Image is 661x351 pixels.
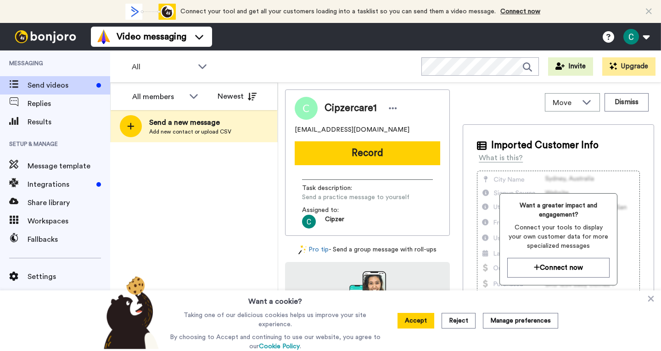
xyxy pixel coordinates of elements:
[302,206,366,215] span: Assigned to:
[11,30,80,43] img: bj-logo-header-white.svg
[507,201,610,219] span: Want a greater impact and engagement?
[285,245,450,255] div: - Send a group message with roll-ups
[28,271,110,282] span: Settings
[479,152,523,163] div: What is this?
[500,8,540,15] a: Connect now
[605,93,649,111] button: Dismiss
[295,97,318,120] img: Image of Cipzercare1
[168,311,383,329] p: Taking one of our delicious cookies helps us improve your site experience.
[28,117,110,128] span: Results
[125,4,176,20] div: animation
[149,117,231,128] span: Send a new message
[117,30,186,43] span: Video messaging
[28,234,110,245] span: Fallbacks
[507,258,610,278] button: Connect now
[149,128,231,135] span: Add new contact or upload CSV
[398,313,434,329] button: Accept
[28,161,110,172] span: Message template
[28,197,110,208] span: Share library
[96,29,111,44] img: vm-color.svg
[548,57,593,76] button: Invite
[259,343,300,350] a: Cookie Policy
[248,290,302,307] h3: Want a cookie?
[602,57,655,76] button: Upgrade
[553,97,577,108] span: Move
[95,276,163,349] img: bear-with-cookie.png
[132,91,185,102] div: All members
[491,139,599,152] span: Imported Customer Info
[168,333,383,351] p: By choosing to Accept and continuing to use our website, you agree to our .
[28,80,93,91] span: Send videos
[302,215,316,228] img: ACg8ocK_jIh2St_5VzjO3l86XZamavd1hZ1738cUU1e59Uvd=s96-c
[298,245,307,255] img: magic-wand.svg
[302,193,409,202] span: Send a practice message to yourself
[28,216,110,227] span: Workspaces
[180,8,496,15] span: Connect your tool and get all your customers loading into a tasklist so you can send them a video...
[211,87,263,106] button: Newest
[302,184,366,193] span: Task description :
[349,271,386,321] img: download
[483,313,558,329] button: Manage preferences
[507,223,610,251] span: Connect your tools to display your own customer data for more specialized messages
[298,245,329,255] a: Pro tip
[295,141,440,165] button: Record
[325,101,377,115] span: Cipzercare1
[132,61,193,72] span: All
[442,313,476,329] button: Reject
[28,98,110,109] span: Replies
[295,125,409,134] span: [EMAIL_ADDRESS][DOMAIN_NAME]
[325,215,344,228] span: Cipzer
[28,179,93,190] span: Integrations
